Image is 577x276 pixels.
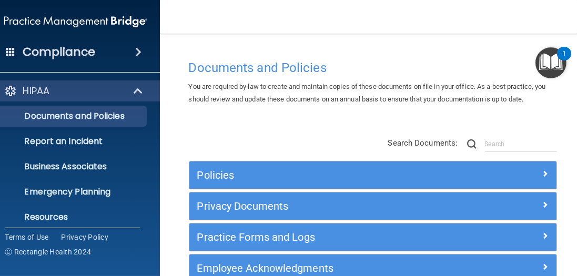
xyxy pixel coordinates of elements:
button: Open Resource Center, 1 new notification [535,47,566,78]
span: Search Documents: [388,138,458,148]
span: Ⓒ Rectangle Health 2024 [5,247,92,257]
h5: Policies [197,169,457,181]
h4: Documents and Policies [189,61,557,75]
div: 1 [562,54,566,67]
h5: Employee Acknowledgments [197,262,457,274]
img: ic-search.3b580494.png [467,139,477,149]
p: HIPAA [23,85,50,97]
a: Privacy Documents [197,198,549,214]
span: You are required by law to create and maintain copies of these documents on file in your office. ... [189,83,546,103]
input: Search [485,136,557,152]
a: Terms of Use [5,232,49,242]
h4: Compliance [23,45,96,59]
h5: Privacy Documents [197,200,457,212]
a: Practice Forms and Logs [197,229,549,246]
iframe: Drift Widget Chat Controller [395,202,564,243]
a: Policies [197,167,549,183]
a: HIPAA [4,85,144,97]
a: Privacy Policy [62,232,109,242]
h5: Practice Forms and Logs [197,231,457,243]
img: PMB logo [4,11,147,32]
